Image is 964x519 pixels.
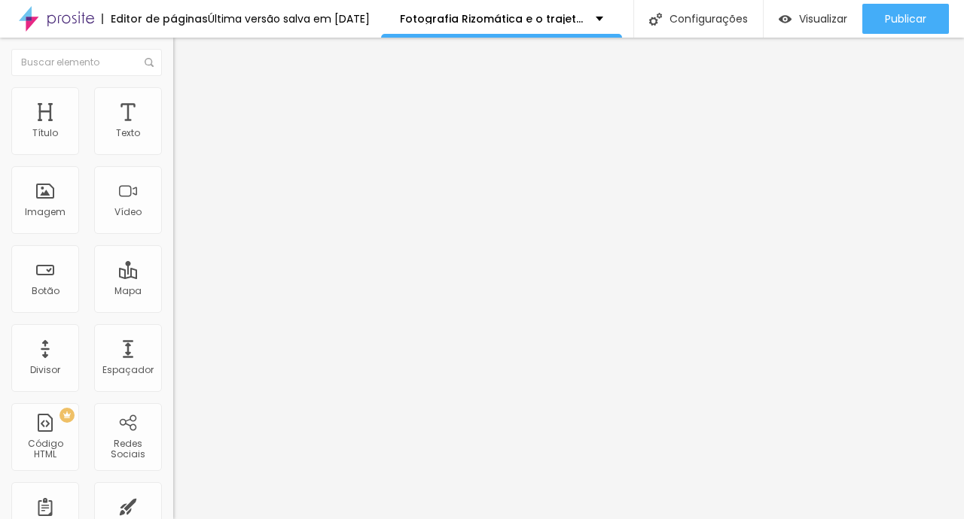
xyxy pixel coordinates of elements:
img: view-1.svg [779,13,792,26]
iframe: Editor [173,38,964,519]
button: Visualizar [764,4,862,34]
div: Redes Sociais [98,439,157,460]
div: Editor de páginas [102,14,208,24]
div: Título [32,128,58,138]
img: Icone [145,58,154,67]
div: Espaçador [102,365,154,375]
div: Texto [116,128,140,138]
div: Última versão salva em [DATE] [208,14,370,24]
div: Código HTML [15,439,75,460]
span: Visualizar [799,13,847,25]
div: Mapa [114,286,142,296]
span: Publicar [885,13,926,25]
div: Botão [32,286,59,296]
img: Icone [649,13,662,26]
div: Imagem [25,207,66,217]
p: Fotografia Rizomática e o trajeto da Estrada Imperial Dona [PERSON_NAME] revelado na cartografia ... [400,14,584,24]
button: Publicar [862,4,949,34]
div: Divisor [30,365,60,375]
div: Vídeo [114,207,142,217]
input: Buscar elemento [11,49,162,76]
